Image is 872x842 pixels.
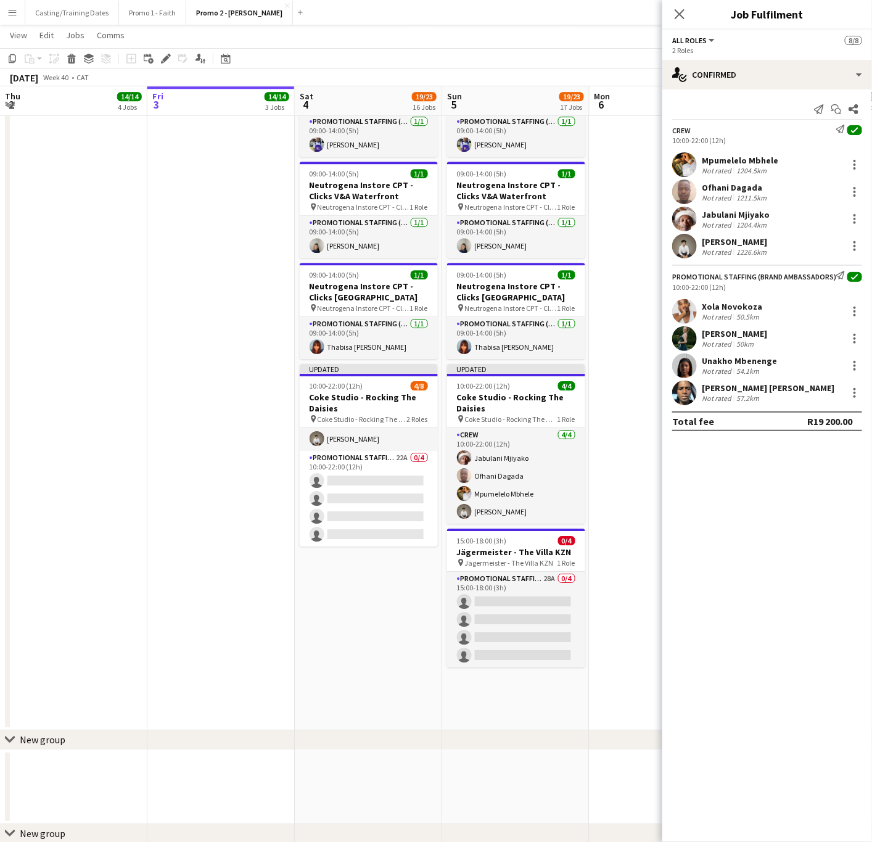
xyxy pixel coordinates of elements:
[557,303,575,313] span: 1 Role
[412,92,437,101] span: 19/23
[672,46,862,55] div: 2 Roles
[702,382,834,394] div: [PERSON_NAME] [PERSON_NAME]
[593,97,611,112] span: 6
[447,547,585,558] h3: Jägermeister - The Villa KZN
[558,169,575,178] span: 1/1
[413,102,436,112] div: 16 Jobs
[447,364,585,524] div: Updated10:00-22:00 (12h)4/4Coke Studio - Rocking The Daisies Coke Studio - Rocking The Daisies1 R...
[300,364,438,374] div: Updated
[734,339,756,349] div: 50km
[702,236,769,247] div: [PERSON_NAME]
[447,281,585,303] h3: Neutrogena Instore CPT - Clicks [GEOGRAPHIC_DATA]
[3,97,20,112] span: 2
[35,27,59,43] a: Edit
[300,317,438,359] app-card-role: Promotional Staffing (Brand Ambassadors)1/109:00-14:00 (5h)Thabisa [PERSON_NAME]
[20,827,65,840] div: New group
[672,283,862,292] div: 10:00-22:00 (12h)
[410,303,428,313] span: 1 Role
[310,270,360,279] span: 09:00-14:00 (5h)
[447,428,585,524] app-card-role: Crew4/410:00-22:00 (12h)Jabulani MjiyakoOfhani DagadaMpumelelo Mbhele[PERSON_NAME]
[10,72,38,84] div: [DATE]
[318,202,410,212] span: Neutrogena Instore CPT - Clicks V&A Waterfront
[702,394,734,403] div: Not rated
[447,115,585,157] app-card-role: Promotional Staffing (Brand Ambassadors)1/109:00-14:00 (5h)[PERSON_NAME]
[702,328,767,339] div: [PERSON_NAME]
[39,30,54,41] span: Edit
[92,27,130,43] a: Comms
[447,180,585,202] h3: Neutrogena Instore CPT - Clicks V&A Waterfront
[457,536,507,545] span: 15:00-18:00 (3h)
[734,166,769,175] div: 1204.5km
[300,162,438,258] app-job-card: 09:00-14:00 (5h)1/1Neutrogena Instore CPT - Clicks V&A Waterfront Neutrogena Instore CPT - Clicks...
[318,303,410,313] span: Neutrogena Instore CPT - Clicks [GEOGRAPHIC_DATA]
[702,355,777,366] div: Unakho Mbenenge
[119,1,186,25] button: Promo 1 - Faith
[557,558,575,568] span: 1 Role
[20,733,65,746] div: New group
[152,91,163,102] span: Fri
[447,317,585,359] app-card-role: Promotional Staffing (Brand Ambassadors)1/109:00-14:00 (5h)Thabisa [PERSON_NAME]
[318,415,407,424] span: Coke Studio - Rocking The Daisies
[465,415,557,424] span: Coke Studio - Rocking The Daisies
[702,182,769,193] div: Ofhani Dagada
[702,247,734,257] div: Not rated
[300,392,438,414] h3: Coke Studio - Rocking The Daisies
[734,366,762,376] div: 54.1km
[702,166,734,175] div: Not rated
[457,381,511,390] span: 10:00-22:00 (12h)
[662,60,872,89] div: Confirmed
[457,270,507,279] span: 09:00-14:00 (5h)
[310,381,363,390] span: 10:00-22:00 (12h)
[672,36,707,45] span: All roles
[407,415,428,424] span: 2 Roles
[465,303,557,313] span: Neutrogena Instore CPT - Clicks [GEOGRAPHIC_DATA]
[465,558,554,568] span: Jägermeister - The Villa KZN
[41,73,72,82] span: Week 40
[559,92,584,101] span: 19/23
[672,136,862,145] div: 10:00-22:00 (12h)
[445,97,462,112] span: 5
[672,126,691,135] div: Crew
[447,216,585,258] app-card-role: Promotional Staffing (Brand Ambassadors)1/109:00-14:00 (5h)[PERSON_NAME]
[300,364,438,547] app-job-card: Updated10:00-22:00 (12h)4/8Coke Studio - Rocking The Daisies Coke Studio - Rocking The Daisies2 R...
[734,312,762,321] div: 50.5km
[447,392,585,414] h3: Coke Studio - Rocking The Daisies
[150,97,163,112] span: 3
[97,30,125,41] span: Comms
[300,91,313,102] span: Sat
[300,216,438,258] app-card-role: Promotional Staffing (Brand Ambassadors)1/109:00-14:00 (5h)[PERSON_NAME]
[447,529,585,667] app-job-card: 15:00-18:00 (3h)0/4Jägermeister - The Villa KZN Jägermeister - The Villa KZN1 RolePromotional Sta...
[447,91,462,102] span: Sun
[5,27,32,43] a: View
[457,169,507,178] span: 09:00-14:00 (5h)
[300,451,438,547] app-card-role: Promotional Staffing (Brand Ambassadors)22A0/410:00-22:00 (12h)
[702,193,734,202] div: Not rated
[702,155,778,166] div: Mpumelelo Mbhele
[672,415,714,427] div: Total fee
[411,270,428,279] span: 1/1
[300,263,438,359] app-job-card: 09:00-14:00 (5h)1/1Neutrogena Instore CPT - Clicks [GEOGRAPHIC_DATA] Neutrogena Instore CPT - Cli...
[734,394,762,403] div: 57.2km
[298,97,313,112] span: 4
[300,115,438,157] app-card-role: Promotional Staffing (Brand Ambassadors)1/109:00-14:00 (5h)[PERSON_NAME]
[702,220,734,229] div: Not rated
[66,30,84,41] span: Jobs
[702,312,734,321] div: Not rated
[734,247,769,257] div: 1226.6km
[558,270,575,279] span: 1/1
[61,27,89,43] a: Jobs
[558,381,575,390] span: 4/4
[672,272,836,281] div: Promotional Staffing (Brand Ambassadors)
[411,381,428,390] span: 4/8
[447,263,585,359] app-job-card: 09:00-14:00 (5h)1/1Neutrogena Instore CPT - Clicks [GEOGRAPHIC_DATA] Neutrogena Instore CPT - Cli...
[560,102,583,112] div: 17 Jobs
[662,6,872,22] h3: Job Fulfilment
[186,1,293,25] button: Promo 2 - [PERSON_NAME]
[411,169,428,178] span: 1/1
[117,92,142,101] span: 14/14
[734,193,769,202] div: 1211.5km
